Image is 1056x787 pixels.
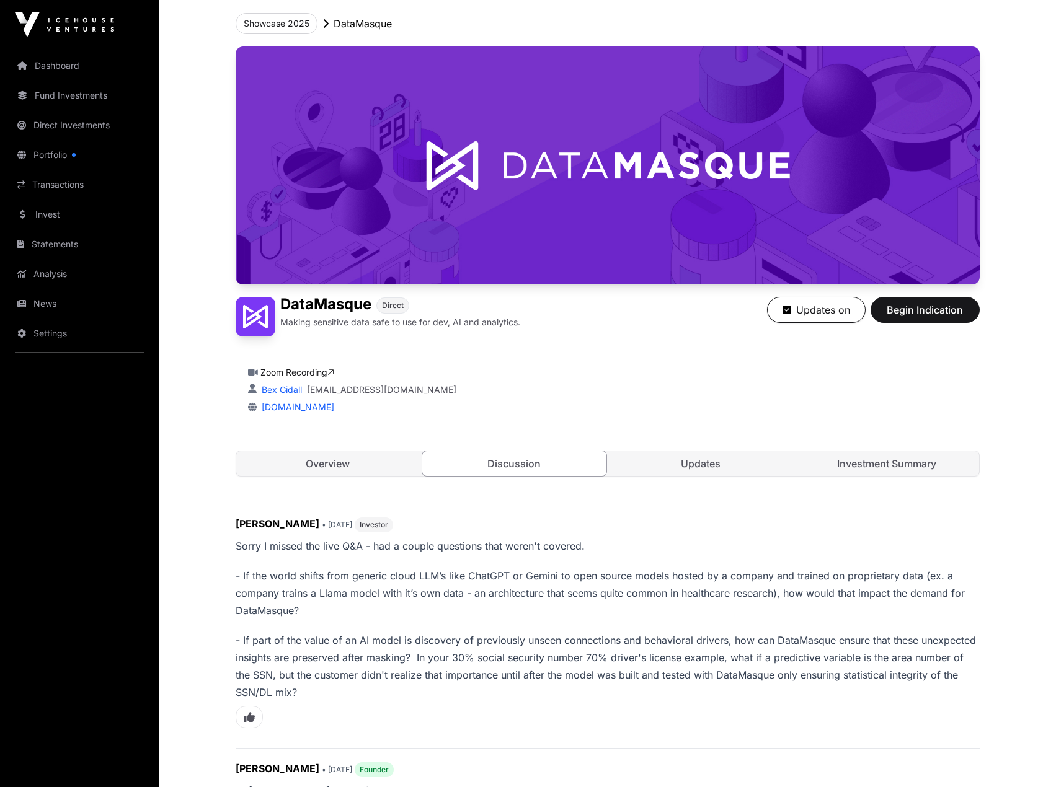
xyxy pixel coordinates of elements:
a: Portfolio [10,141,149,169]
a: Invest [10,201,149,228]
p: Making sensitive data safe to use for dev, AI and analytics. [280,316,520,328]
img: Icehouse Ventures Logo [15,12,114,37]
p: - If the world shifts from generic cloud LLM’s like ChatGPT or Gemini to open source models hoste... [236,567,980,619]
a: [DOMAIN_NAME] [257,402,334,412]
a: Fund Investments [10,82,149,109]
iframe: Chat Widget [994,728,1056,787]
a: Dashboard [10,52,149,79]
img: DataMasque [236,46,980,284]
p: DataMasque [334,16,392,31]
img: DataMasque [236,297,275,336]
a: News [10,290,149,317]
button: Updates on [767,297,866,323]
span: Direct [382,301,404,310]
span: [PERSON_NAME] [236,762,319,775]
a: Overview [236,451,420,476]
span: Like this comment [236,706,263,728]
h1: DataMasque [280,297,371,314]
span: Begin Indication [886,302,964,317]
button: Begin Indication [871,297,980,323]
a: Transactions [10,171,149,198]
nav: Tabs [236,451,979,476]
a: Settings [10,320,149,347]
button: Showcase 2025 [236,13,317,34]
p: - If part of the value of an AI model is discovery of previously unseen connections and behaviora... [236,631,980,701]
a: [EMAIL_ADDRESS][DOMAIN_NAME] [307,384,456,396]
p: Sorry I missed the live Q&A - had a couple questions that weren't covered. [236,537,980,555]
a: Investment Summary [795,451,979,476]
a: Discussion [422,451,607,477]
a: Analysis [10,260,149,288]
a: Zoom Recording [260,367,334,377]
a: Statements [10,231,149,258]
a: Direct Investments [10,112,149,139]
span: [PERSON_NAME] [236,517,319,530]
a: Updates [609,451,793,476]
span: • [DATE] [322,520,352,529]
a: Begin Indication [871,309,980,322]
span: • [DATE] [322,765,352,774]
span: Investor [360,520,388,530]
a: Bex Gidall [259,384,302,395]
span: Founder [360,765,389,775]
